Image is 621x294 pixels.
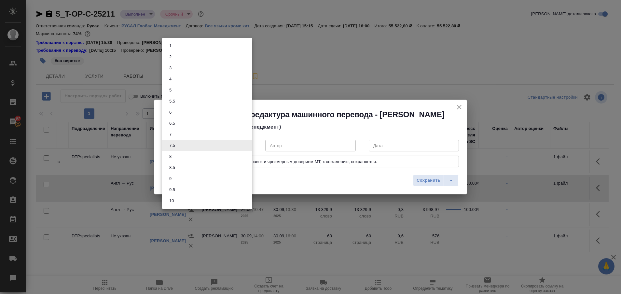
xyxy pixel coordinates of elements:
button: 3 [167,64,173,72]
button: 2 [167,53,173,61]
button: 7.5 [167,142,177,149]
button: 7 [167,131,173,138]
button: 10 [167,197,176,204]
button: 8 [167,153,173,160]
button: 5 [167,87,173,94]
button: 9.5 [167,186,177,193]
button: 5.5 [167,98,177,105]
button: 6.5 [167,120,177,127]
button: 1 [167,42,173,49]
button: 6 [167,109,173,116]
button: 4 [167,76,173,83]
button: 9 [167,175,173,182]
button: 8.5 [167,164,177,171]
